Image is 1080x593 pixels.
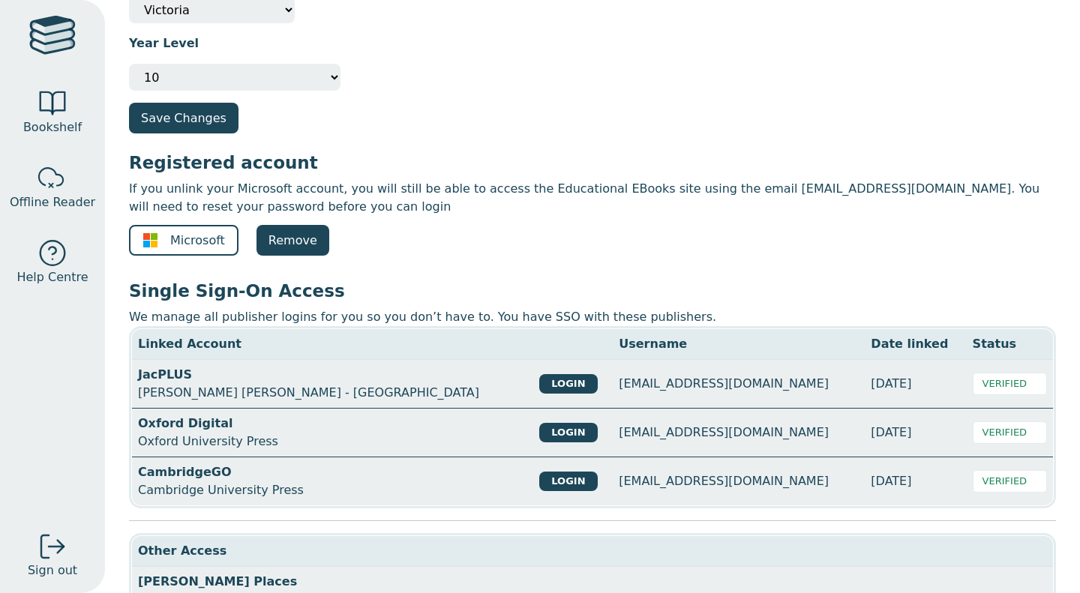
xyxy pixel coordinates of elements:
[613,457,865,506] td: [EMAIL_ADDRESS][DOMAIN_NAME]
[967,329,1053,360] th: Status
[973,421,1047,444] div: VERIFIED
[142,232,158,248] img: ms-symbollockup_mssymbol_19.svg
[973,470,1047,493] div: VERIFIED
[973,373,1047,395] div: VERIFIED
[129,280,1056,302] h3: Single Sign-On Access
[613,329,865,360] th: Username
[129,180,1056,216] p: If you unlink your Microsoft account, you will still be able to access the Educational EBooks sit...
[256,225,329,256] a: Remove
[138,367,192,382] strong: JacPLUS
[129,103,238,133] button: Save Changes
[10,193,95,211] span: Offline Reader
[129,151,1056,174] h3: Registered account
[23,118,82,136] span: Bookshelf
[865,457,966,506] td: [DATE]
[132,329,533,360] th: Linked Account
[865,360,966,409] td: [DATE]
[539,472,597,491] button: LOGIN
[170,232,225,250] span: Microsoft
[613,360,865,409] td: [EMAIL_ADDRESS][DOMAIN_NAME]
[539,374,597,394] button: LOGIN
[16,268,88,286] span: Help Centre
[138,574,297,589] strong: [PERSON_NAME] Places
[865,409,966,457] td: [DATE]
[138,415,527,451] div: Oxford University Press
[129,308,1056,326] p: We manage all publisher logins for you so you don’t have to. You have SSO with these publishers.
[28,562,77,580] span: Sign out
[138,416,232,430] strong: Oxford Digital
[138,465,232,479] strong: CambridgeGO
[138,366,527,402] div: [PERSON_NAME] [PERSON_NAME] - [GEOGRAPHIC_DATA]
[539,423,597,442] button: LOGIN
[613,409,865,457] td: [EMAIL_ADDRESS][DOMAIN_NAME]
[138,463,527,499] div: Cambridge University Press
[865,329,966,360] th: Date linked
[129,34,199,52] label: Year Level
[132,536,993,567] th: These providers either don’t support SSO or the email on the accounts has been changed since it w...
